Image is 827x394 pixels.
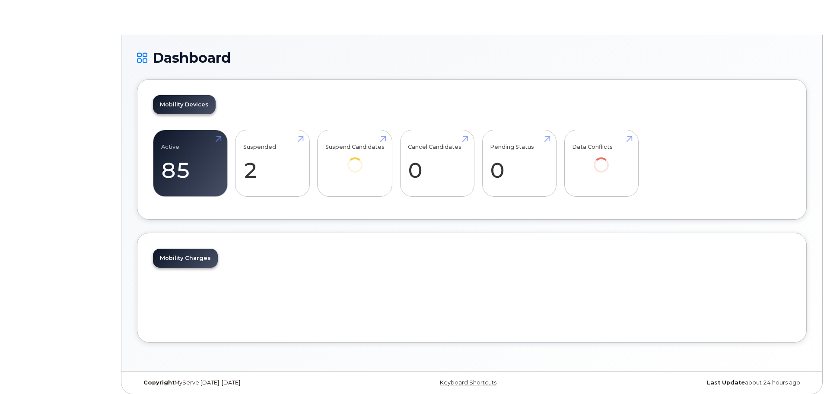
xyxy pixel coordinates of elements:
[153,95,216,114] a: Mobility Devices
[161,135,219,192] a: Active 85
[572,135,630,185] a: Data Conflicts
[440,379,496,386] a: Keyboard Shortcuts
[490,135,548,192] a: Pending Status 0
[243,135,302,192] a: Suspended 2
[707,379,745,386] strong: Last Update
[325,135,385,185] a: Suspend Candidates
[583,379,807,386] div: about 24 hours ago
[153,249,218,268] a: Mobility Charges
[137,379,360,386] div: MyServe [DATE]–[DATE]
[408,135,466,192] a: Cancel Candidates 0
[137,50,807,65] h1: Dashboard
[143,379,175,386] strong: Copyright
